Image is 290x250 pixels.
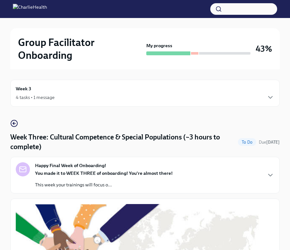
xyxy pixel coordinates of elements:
[146,42,172,49] strong: My progress
[35,182,173,188] p: This week your trainings will focus o...
[10,132,235,152] h4: Week Three: Cultural Competence & Special Populations (~3 hours to complete)
[259,140,280,145] span: Due
[259,139,280,145] span: September 23rd, 2025 10:00
[13,4,47,14] img: CharlieHealth
[16,94,55,101] div: 4 tasks • 1 message
[16,85,31,92] h6: Week 3
[35,170,173,176] strong: You made it to WEEK THREE of onboarding! You're almost there!
[35,162,106,169] strong: Happy Final Week of Onboarding!
[256,43,272,55] h3: 43%
[266,140,280,145] strong: [DATE]
[238,140,256,145] span: To Do
[18,36,144,62] h2: Group Facilitator Onboarding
